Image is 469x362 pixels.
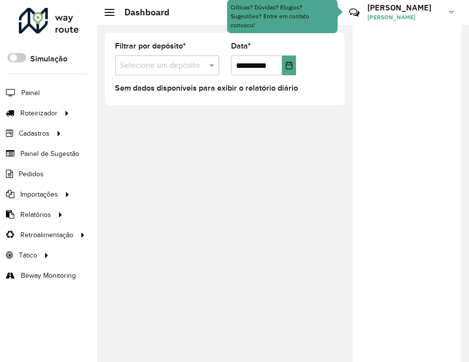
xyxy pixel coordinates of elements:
span: Relatórios [20,209,51,220]
label: Simulação [30,53,67,65]
button: Choose Date [282,55,296,75]
span: Importações [20,189,58,200]
label: Filtrar por depósito [115,40,186,52]
span: Tático [19,250,37,260]
h2: Dashboard [115,7,170,18]
a: Contato Rápido [344,2,365,23]
span: Painel [21,88,40,98]
span: [PERSON_NAME] [367,13,442,22]
span: Painel de Sugestão [20,149,79,159]
span: Beway Monitoring [21,270,76,281]
label: Sem dados disponíveis para exibir o relatório diário [115,82,298,94]
label: Data [231,40,251,52]
h3: [PERSON_NAME] [367,3,442,12]
span: Cadastros [19,128,50,139]
span: Retroalimentação [20,230,73,240]
span: Pedidos [19,169,44,179]
span: Roteirizador [20,108,58,118]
